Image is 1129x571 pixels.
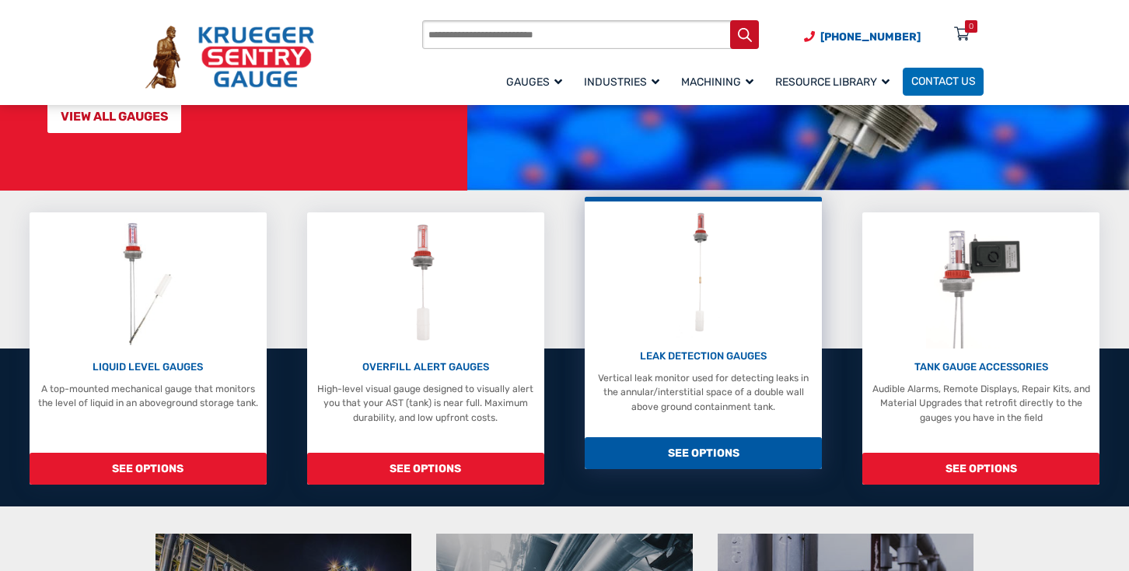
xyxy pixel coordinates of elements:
div: 0 [969,20,973,33]
a: Phone Number (920) 434-8860 [804,29,921,45]
p: LIQUID LEVEL GAUGES [37,359,260,375]
a: Machining [673,65,767,97]
a: Leak Detection Gauges LEAK DETECTION GAUGES Vertical leak monitor used for detecting leaks in the... [585,197,822,469]
p: LEAK DETECTION GAUGES [592,349,815,364]
span: SEE OPTIONS [30,453,267,485]
img: Overfill Alert Gauges [396,219,456,348]
a: Resource Library [767,65,903,97]
a: VIEW ALL GAUGES [47,100,181,133]
p: OVERFILL ALERT GAUGES [314,359,537,375]
p: A top-mounted mechanical gauge that monitors the level of liquid in an aboveground storage tank. [37,382,260,411]
span: Contact Us [911,75,976,89]
a: Tank Gauge Accessories TANK GAUGE ACCESSORIES Audible Alarms, Remote Displays, Repair Kits, and M... [862,212,1099,485]
a: Liquid Level Gauges LIQUID LEVEL GAUGES A top-mounted mechanical gauge that monitors the level of... [30,212,267,485]
span: SEE OPTIONS [585,437,822,469]
p: TANK GAUGE ACCESSORIES [869,359,1092,375]
a: Contact Us [903,68,984,96]
a: Gauges [498,65,575,97]
img: Tank Gauge Accessories [926,219,1036,348]
a: Overfill Alert Gauges OVERFILL ALERT GAUGES High-level visual gauge designed to visually alert yo... [307,212,544,485]
span: Gauges [506,75,562,89]
a: Industries [575,65,673,97]
span: Machining [681,75,753,89]
p: High-level visual gauge designed to visually alert you that your AST (tank) is near full. Maximum... [314,382,537,425]
span: SEE OPTIONS [307,453,544,485]
p: Audible Alarms, Remote Displays, Repair Kits, and Material Upgrades that retrofit directly to the... [869,382,1092,425]
span: Industries [584,75,659,89]
span: SEE OPTIONS [862,453,1099,485]
img: Leak Detection Gauges [676,208,730,337]
p: Vertical leak monitor used for detecting leaks in the annular/interstitial space of a double wall... [592,371,815,414]
span: [PHONE_NUMBER] [820,30,921,44]
img: Krueger Sentry Gauge [145,26,314,88]
img: Liquid Level Gauges [112,219,184,348]
span: Resource Library [775,75,890,89]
